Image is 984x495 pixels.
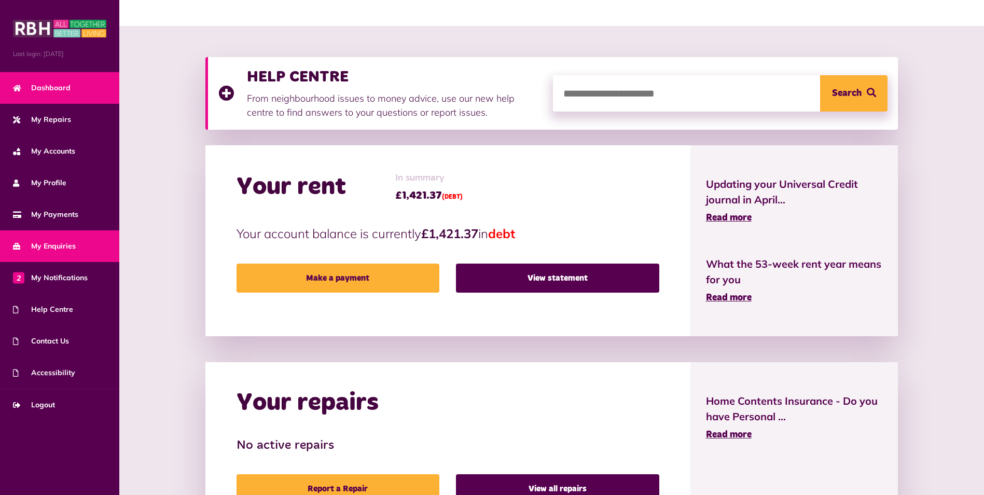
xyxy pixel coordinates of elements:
[13,336,69,347] span: Contact Us
[706,176,883,208] span: Updating your Universal Credit journal in April...
[13,241,76,252] span: My Enquiries
[13,272,24,283] span: 2
[706,256,883,287] span: What the 53-week rent year means for you
[13,367,75,378] span: Accessibility
[13,177,66,188] span: My Profile
[820,75,888,112] button: Search
[13,304,73,315] span: Help Centre
[421,226,478,241] strong: £1,421.37
[13,272,88,283] span: My Notifications
[706,393,883,424] span: Home Contents Insurance - Do you have Personal ...
[237,438,659,453] h3: No active repairs
[456,264,659,293] a: View statement
[706,256,883,305] a: What the 53-week rent year means for you Read more
[488,226,515,241] span: debt
[237,388,379,418] h2: Your repairs
[395,188,463,203] span: £1,421.37
[237,172,346,202] h2: Your rent
[13,82,71,93] span: Dashboard
[13,209,78,220] span: My Payments
[706,430,752,439] span: Read more
[442,194,463,200] span: (DEBT)
[13,18,106,39] img: MyRBH
[706,393,883,442] a: Home Contents Insurance - Do you have Personal ... Read more
[395,171,463,185] span: In summary
[706,213,752,223] span: Read more
[13,400,55,410] span: Logout
[832,75,862,112] span: Search
[237,224,659,243] p: Your account balance is currently in
[13,114,71,125] span: My Repairs
[237,264,439,293] a: Make a payment
[247,91,543,119] p: From neighbourhood issues to money advice, use our new help centre to find answers to your questi...
[247,67,543,86] h3: HELP CENTRE
[13,49,106,59] span: Last login: [DATE]
[13,146,75,157] span: My Accounts
[706,176,883,225] a: Updating your Universal Credit journal in April... Read more
[706,293,752,302] span: Read more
